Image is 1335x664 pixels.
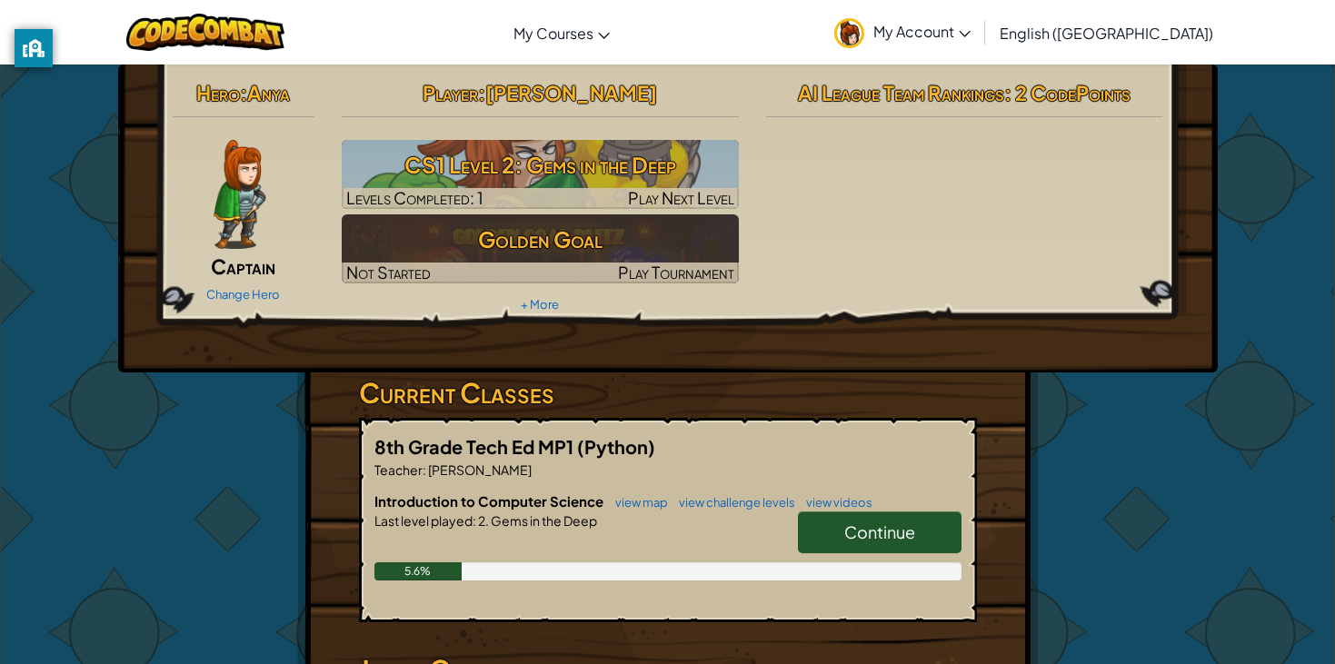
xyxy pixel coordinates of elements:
[423,80,478,105] span: Player
[214,140,265,249] img: captain-pose.png
[844,521,915,542] span: Continue
[513,24,593,43] span: My Courses
[196,80,240,105] span: Hero
[342,144,739,185] h3: CS1 Level 2: Gems in the Deep
[618,262,734,282] span: Play Tournament
[346,187,483,208] span: Levels Completed: 1
[206,287,280,302] a: Change Hero
[346,262,431,282] span: Not Started
[342,214,739,283] a: Golden GoalNot StartedPlay Tournament
[342,140,739,209] img: CS1 Level 2: Gems in the Deep
[504,8,619,57] a: My Courses
[628,187,734,208] span: Play Next Level
[240,80,247,105] span: :
[489,512,597,529] span: Gems in the Deep
[426,461,532,478] span: [PERSON_NAME]
[577,435,655,458] span: (Python)
[797,495,872,510] a: view videos
[15,29,53,67] button: privacy banner
[873,22,971,41] span: My Account
[473,512,476,529] span: :
[342,140,739,209] a: Play Next Level
[211,253,275,279] span: Captain
[374,461,423,478] span: Teacher
[478,80,485,105] span: :
[423,461,426,478] span: :
[670,495,795,510] a: view challenge levels
[374,492,606,510] span: Introduction to Computer Science
[798,80,1004,105] span: AI League Team Rankings
[485,80,657,105] span: [PERSON_NAME]
[247,80,290,105] span: Anya
[342,219,739,260] h3: Golden Goal
[359,372,977,413] h3: Current Classes
[1004,80,1131,105] span: : 2 CodePoints
[991,8,1222,57] a: English ([GEOGRAPHIC_DATA])
[374,562,463,580] div: 5.6%
[825,4,980,61] a: My Account
[1000,24,1213,43] span: English ([GEOGRAPHIC_DATA])
[374,512,473,529] span: Last level played
[476,512,489,529] span: 2.
[342,214,739,283] img: Golden Goal
[521,297,559,312] a: + More
[374,435,577,458] span: 8th Grade Tech Ed MP1
[834,18,864,48] img: avatar
[606,495,668,510] a: view map
[126,14,285,51] img: CodeCombat logo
